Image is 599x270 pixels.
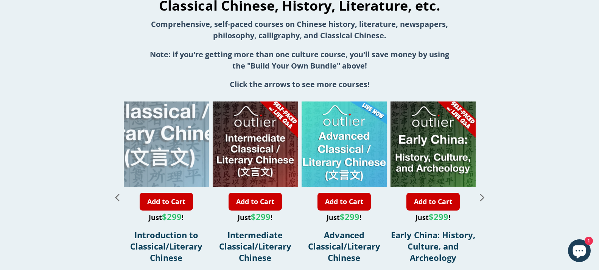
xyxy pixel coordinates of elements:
a: Introduction to Classical/Literary Chinese [130,229,202,263]
span: Just ! [415,213,450,222]
span: $299 [162,211,182,222]
a: Add to Cart [229,193,282,211]
span: Just ! [238,213,272,222]
strong: Note: if you're getting more than one culture course, you'll save money by using the "Build Your ... [150,49,449,71]
a: Add to Cart [140,193,193,211]
a: Add to Cart [317,193,371,211]
strong: Click the arrows to see more courses! [230,79,370,89]
span: Just ! [327,213,361,222]
a: Advanced Classical/Literary Chinese [308,229,380,263]
inbox-online-store-chat: Shopify online store chat [566,239,593,264]
a: Intermediate Classical/Literary Chinese [219,229,291,263]
span: $299 [340,211,359,222]
span: $299 [251,211,271,222]
strong: Comprehensive, self-paced courses on Chinese history, literature, newspapers, philosophy, calligr... [151,19,448,41]
span: Just ! [149,213,184,222]
a: Add to Cart [406,193,460,211]
span: $299 [429,211,448,222]
a: Early China: History, Culture, and Archeology [391,229,475,263]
